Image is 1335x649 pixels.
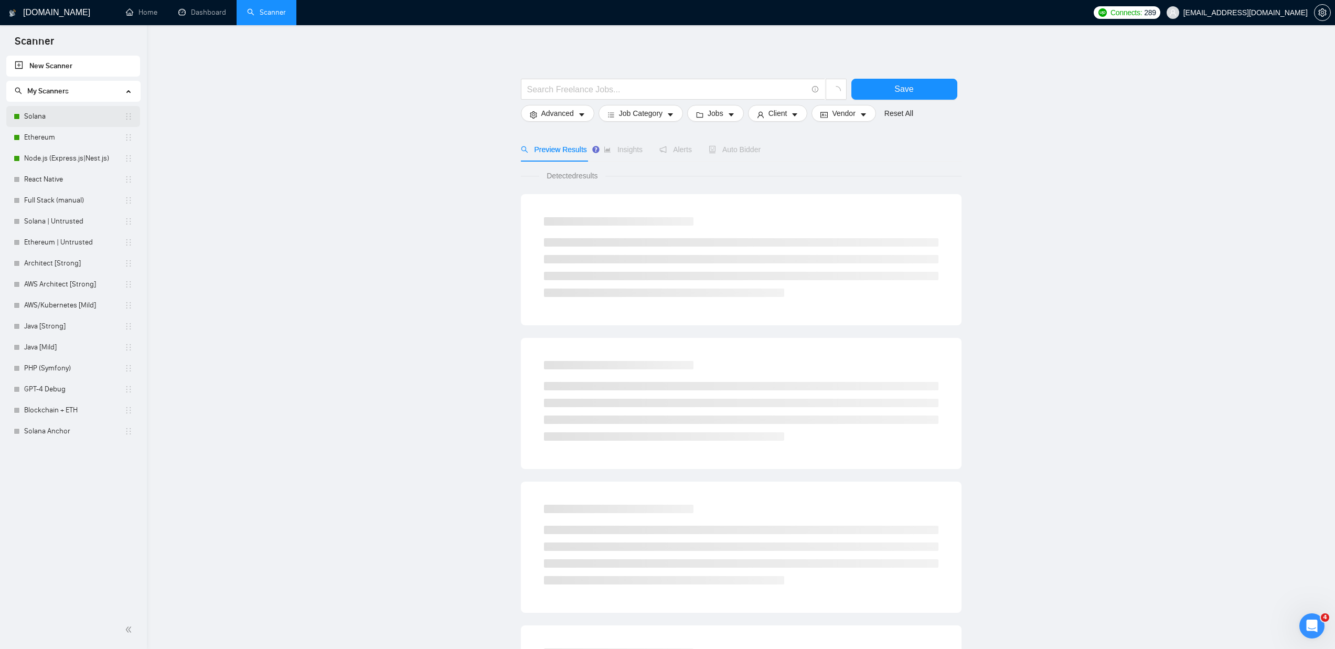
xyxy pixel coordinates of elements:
span: My Scanners [15,87,69,95]
a: Solana [24,106,124,127]
a: Ethereum | Untrusted [24,232,124,253]
span: robot [709,146,716,153]
li: Ethereum | Untrusted [6,232,140,253]
li: PHP (Symfony) [6,358,140,379]
span: holder [124,385,133,393]
li: React Native [6,169,140,190]
li: Full Stack (manual) [6,190,140,211]
li: Solana Anchor [6,421,140,442]
a: homeHome [126,8,157,17]
span: Auto Bidder [709,145,761,154]
span: idcard [820,111,828,119]
span: holder [124,259,133,268]
span: Alerts [659,145,692,154]
a: PHP (Symfony) [24,358,124,379]
span: Advanced [541,108,574,119]
a: Blockchain + ETH [24,400,124,421]
span: search [521,146,528,153]
span: Job Category [619,108,663,119]
a: Ethereum [24,127,124,148]
span: Scanner [6,34,62,56]
span: holder [124,238,133,247]
a: setting [1314,8,1331,17]
span: caret-down [791,111,798,119]
span: holder [124,112,133,121]
span: Detected results [539,170,605,182]
a: Java [Mild] [24,337,124,358]
a: Architect [Strong] [24,253,124,274]
span: setting [530,111,537,119]
li: AWS/Kubernetes [Mild] [6,295,140,316]
span: Vendor [832,108,855,119]
img: logo [9,5,16,22]
button: idcardVendorcaret-down [811,105,875,122]
a: React Native [24,169,124,190]
li: AWS Architect [Strong] [6,274,140,295]
a: Solana | Untrusted [24,211,124,232]
span: holder [124,427,133,435]
span: Insights [604,145,643,154]
button: barsJob Categorycaret-down [599,105,683,122]
span: caret-down [728,111,735,119]
span: bars [607,111,615,119]
a: AWS/Kubernetes [Mild] [24,295,124,316]
li: Node.js (Express.js|Nest.js) [6,148,140,169]
button: Save [851,79,957,100]
span: 4 [1321,613,1329,622]
li: New Scanner [6,56,140,77]
span: loading [831,86,841,95]
span: holder [124,133,133,142]
li: Blockchain + ETH [6,400,140,421]
span: holder [124,301,133,310]
a: GPT-4 Debug [24,379,124,400]
span: 289 [1144,7,1156,18]
span: holder [124,406,133,414]
span: caret-down [578,111,585,119]
span: holder [124,322,133,331]
a: AWS Architect [Strong] [24,274,124,295]
span: holder [124,154,133,163]
span: notification [659,146,667,153]
button: setting [1314,4,1331,21]
span: My Scanners [27,87,69,95]
span: folder [696,111,703,119]
span: user [757,111,764,119]
span: Save [894,82,913,95]
li: Ethereum [6,127,140,148]
span: Connects: [1110,7,1142,18]
span: holder [124,343,133,352]
input: Search Freelance Jobs... [527,83,807,96]
button: folderJobscaret-down [687,105,744,122]
span: user [1169,9,1177,16]
span: double-left [125,624,135,635]
span: caret-down [860,111,867,119]
span: Jobs [708,108,723,119]
span: holder [124,175,133,184]
span: Client [768,108,787,119]
li: Solana | Untrusted [6,211,140,232]
span: caret-down [667,111,674,119]
span: holder [124,196,133,205]
span: search [15,87,22,94]
span: holder [124,364,133,373]
li: Java [Mild] [6,337,140,358]
a: dashboardDashboard [178,8,226,17]
a: Reset All [884,108,913,119]
div: Tooltip anchor [591,145,601,154]
a: New Scanner [15,56,132,77]
a: Solana Anchor [24,421,124,442]
a: Node.js (Express.js|Nest.js) [24,148,124,169]
li: GPT-4 Debug [6,379,140,400]
span: Preview Results [521,145,587,154]
li: Java [Strong] [6,316,140,337]
a: Java [Strong] [24,316,124,337]
a: Full Stack (manual) [24,190,124,211]
span: holder [124,280,133,289]
li: Solana [6,106,140,127]
span: area-chart [604,146,611,153]
span: holder [124,217,133,226]
li: Architect [Strong] [6,253,140,274]
img: upwork-logo.png [1098,8,1107,17]
button: userClientcaret-down [748,105,808,122]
